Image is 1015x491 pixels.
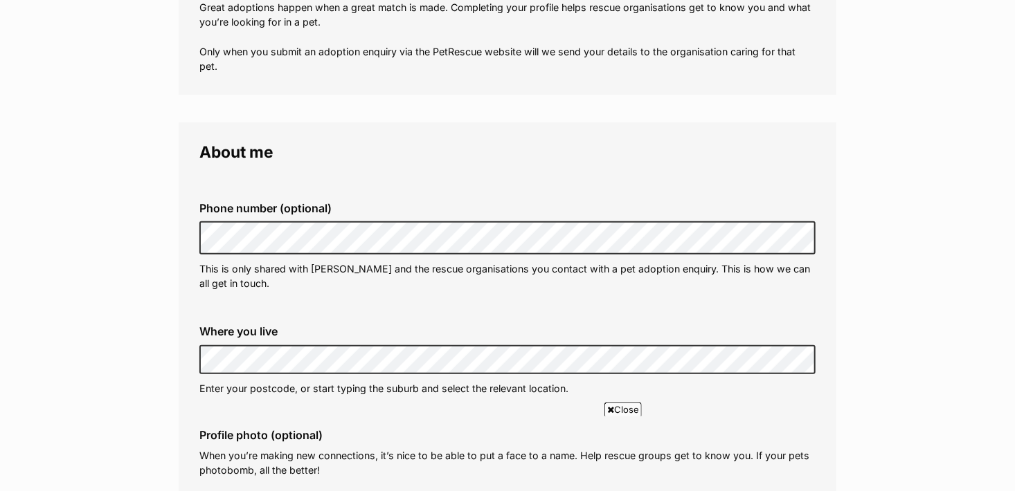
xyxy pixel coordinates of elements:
label: Where you live [199,325,816,337]
span: Close [604,402,642,416]
iframe: Advertisement [172,422,843,484]
label: Phone number (optional) [199,202,816,214]
legend: About me [199,143,816,161]
p: Enter your postcode, or start typing the suburb and select the relevant location. [199,381,816,396]
p: This is only shared with [PERSON_NAME] and the rescue organisations you contact with a pet adopti... [199,261,816,291]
